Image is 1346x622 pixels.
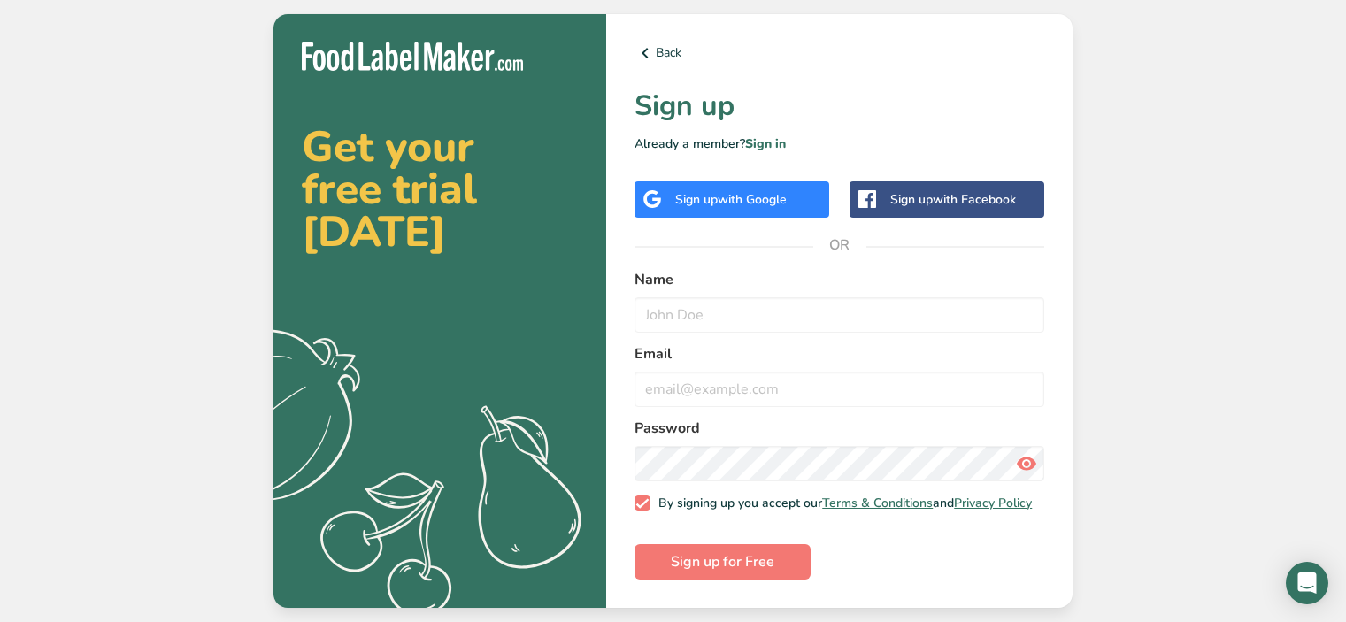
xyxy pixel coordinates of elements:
input: John Doe [635,297,1044,333]
p: Already a member? [635,134,1044,153]
div: Sign up [890,190,1016,209]
h2: Get your free trial [DATE] [302,126,578,253]
a: Privacy Policy [954,495,1032,511]
a: Sign in [745,135,786,152]
label: Password [635,418,1044,439]
h1: Sign up [635,85,1044,127]
div: Sign up [675,190,787,209]
span: OR [813,219,866,272]
label: Email [635,343,1044,365]
input: email@example.com [635,372,1044,407]
div: Open Intercom Messenger [1286,562,1328,604]
label: Name [635,269,1044,290]
span: By signing up you accept our and [650,495,1033,511]
span: with Facebook [933,191,1016,208]
img: Food Label Maker [302,42,523,72]
span: Sign up for Free [671,551,774,572]
button: Sign up for Free [635,544,811,580]
span: with Google [718,191,787,208]
a: Back [635,42,1044,64]
a: Terms & Conditions [822,495,933,511]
